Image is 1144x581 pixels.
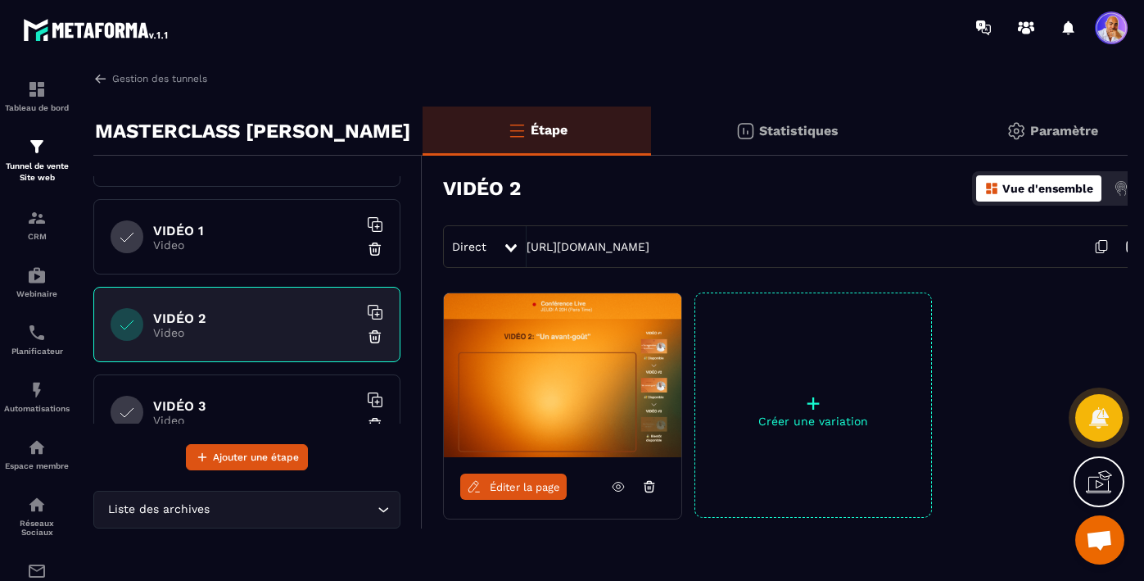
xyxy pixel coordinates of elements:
[367,416,383,433] img: trash
[695,392,931,415] p: +
[490,481,560,493] span: Éditer la page
[444,293,681,457] img: image
[443,177,521,200] h3: VIDÉO 2
[153,223,358,238] h6: VIDÉO 1
[4,461,70,470] p: Espace membre
[4,253,70,311] a: automationsautomationsWebinaire
[1002,182,1093,195] p: Vue d'ensemble
[213,501,373,519] input: Search for option
[4,125,70,196] a: formationformationTunnel de vente Site web
[27,137,47,157] img: formation
[4,347,70,356] p: Planificateur
[735,121,755,141] img: stats.20deebd0.svg
[186,444,308,470] button: Ajouter une étape
[4,368,70,425] a: automationsautomationsAutomatisations
[93,491,400,529] div: Search for option
[23,15,170,44] img: logo
[27,208,47,228] img: formation
[153,326,358,339] p: Video
[93,71,207,86] a: Gestion des tunnels
[4,67,70,125] a: formationformationTableau de bord
[984,181,999,196] img: dashboard-orange.40269519.svg
[27,495,47,515] img: social-network
[527,240,649,253] a: [URL][DOMAIN_NAME]
[4,404,70,413] p: Automatisations
[4,232,70,241] p: CRM
[4,103,70,112] p: Tableau de bord
[27,380,47,400] img: automations
[4,311,70,368] a: schedulerschedulerPlanificateur
[1075,515,1124,565] div: Ouvrir le chat
[27,79,47,99] img: formation
[104,501,213,519] span: Liste des archives
[1114,181,1128,196] img: actions.d6e523a2.png
[153,398,358,414] h6: VIDÉO 3
[367,329,383,345] img: trash
[695,415,931,428] p: Créer une variation
[93,71,108,86] img: arrow
[1006,121,1026,141] img: setting-gr.5f69749f.svg
[4,161,70,184] p: Tunnel de vente Site web
[27,323,47,343] img: scheduler
[1030,123,1098,138] p: Paramètre
[153,311,358,326] h6: VIDÉO 2
[759,123,839,138] p: Statistiques
[27,266,47,285] img: automations
[153,414,358,427] p: Video
[4,519,70,537] p: Réseaux Sociaux
[95,115,410,148] p: MASTERCLASS [PERSON_NAME]
[4,425,70,483] a: automationsautomationsEspace membre
[531,122,567,138] p: Étape
[4,483,70,549] a: social-networksocial-networkRéseaux Sociaux
[153,238,358,252] p: Video
[507,120,527,140] img: bars-o.4a397970.svg
[213,449,299,465] span: Ajouter une étape
[452,240,486,253] span: Direct
[4,289,70,298] p: Webinaire
[460,474,567,500] a: Éditer la page
[27,561,47,581] img: email
[367,241,383,257] img: trash
[4,196,70,253] a: formationformationCRM
[27,438,47,457] img: automations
